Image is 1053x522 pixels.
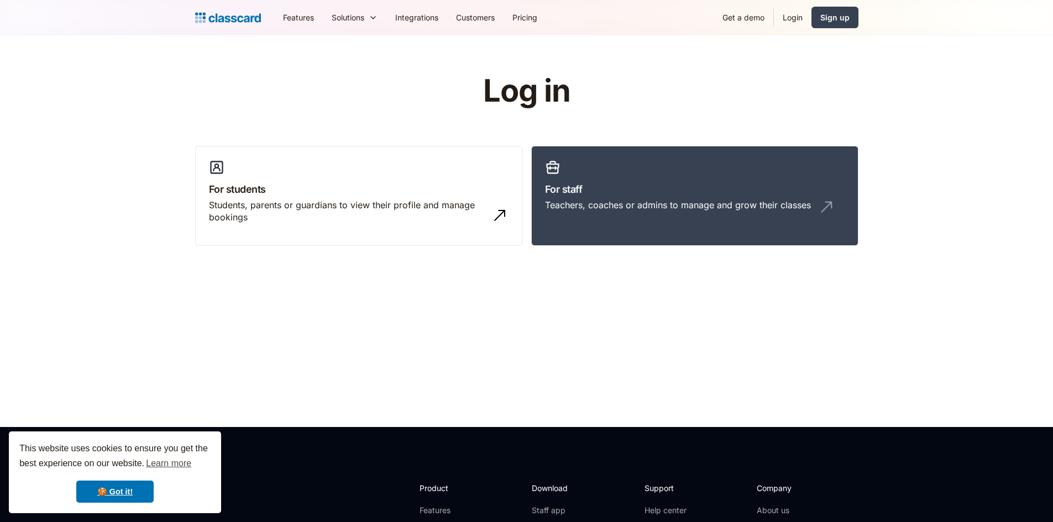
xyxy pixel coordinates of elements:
[9,431,221,513] div: cookieconsent
[774,5,811,30] a: Login
[532,505,577,516] a: Staff app
[531,146,858,246] a: For staffTeachers, coaches or admins to manage and grow their classes
[420,482,479,494] h2: Product
[144,455,193,472] a: learn more about cookies
[195,146,522,246] a: For studentsStudents, parents or guardians to view their profile and manage bookings
[504,5,546,30] a: Pricing
[351,74,702,108] h1: Log in
[757,482,830,494] h2: Company
[209,182,509,197] h3: For students
[811,7,858,28] a: Sign up
[645,505,689,516] a: Help center
[420,505,479,516] a: Features
[545,182,845,197] h3: For staff
[332,12,364,23] div: Solutions
[532,482,577,494] h2: Download
[820,12,850,23] div: Sign up
[447,5,504,30] a: Customers
[714,5,773,30] a: Get a demo
[545,199,811,211] div: Teachers, coaches or admins to manage and grow their classes
[76,481,154,503] a: dismiss cookie message
[645,482,689,494] h2: Support
[386,5,447,30] a: Integrations
[274,5,323,30] a: Features
[323,5,386,30] div: Solutions
[757,505,830,516] a: About us
[195,10,261,25] a: home
[19,442,211,472] span: This website uses cookies to ensure you get the best experience on our website.
[209,199,486,224] div: Students, parents or guardians to view their profile and manage bookings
